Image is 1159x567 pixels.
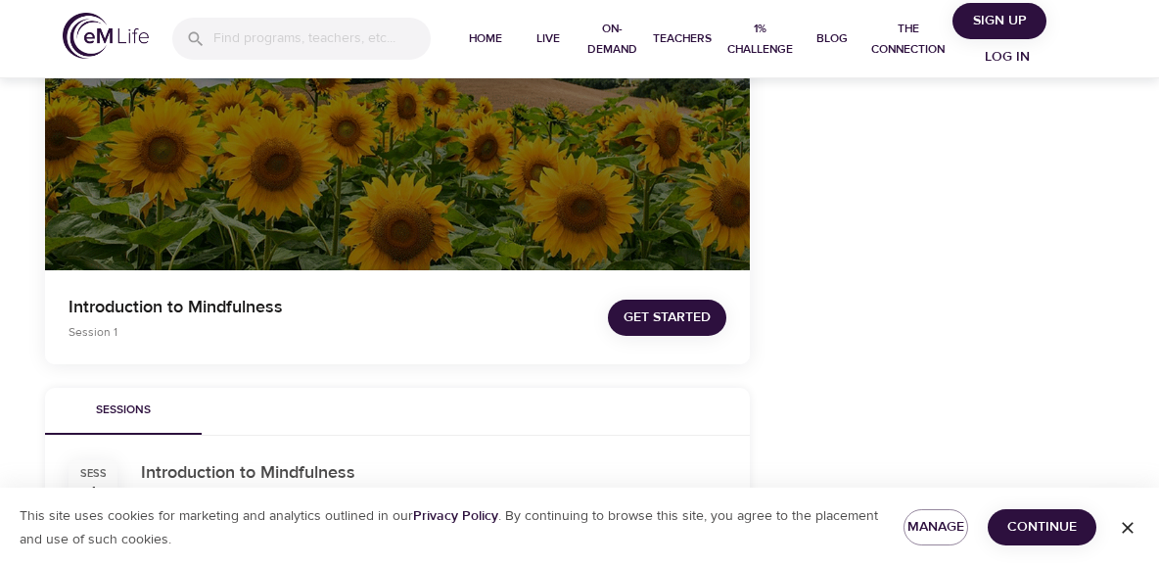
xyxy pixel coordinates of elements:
div: Sess [80,466,107,482]
span: On-Demand [587,19,637,60]
p: Introduction to Mindfulness [69,294,556,320]
span: Manage [919,515,952,540]
span: 1% Challenge [727,19,793,60]
span: Get Started [624,306,711,330]
span: Continue [1003,515,1081,540]
button: Continue [988,509,1096,545]
span: Teachers [653,28,712,49]
span: Blog [809,28,856,49]
span: Log in [968,45,1046,70]
p: Session 1 [69,323,556,341]
span: Home [462,28,509,49]
button: Sign Up [952,3,1046,39]
img: logo [63,13,149,59]
div: 1 [90,482,96,504]
span: Sign Up [960,9,1039,33]
span: Live [525,28,572,49]
input: Find programs, teachers, etc... [213,18,431,60]
span: The Connection [871,19,945,60]
button: Log in [960,39,1054,75]
button: Manage [904,509,968,545]
button: Get Started [608,300,726,336]
span: Sessions [57,401,190,421]
h6: Introduction to Mindfulness [141,459,355,488]
a: Privacy Policy [413,507,498,525]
